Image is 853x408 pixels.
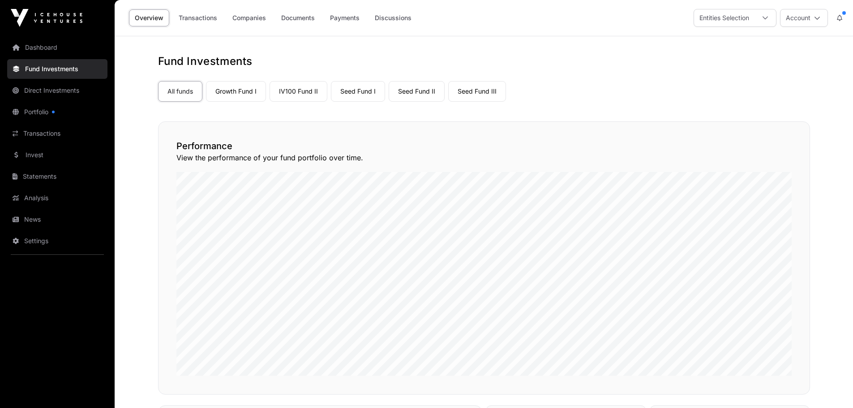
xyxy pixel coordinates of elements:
h2: Performance [176,140,792,152]
a: Statements [7,167,107,186]
iframe: Chat Widget [808,365,853,408]
a: Seed Fund I [331,81,385,102]
a: Fund Investments [7,59,107,79]
a: All funds [158,81,202,102]
p: View the performance of your fund portfolio over time. [176,152,792,163]
a: Documents [275,9,321,26]
a: Settings [7,231,107,251]
div: Entities Selection [694,9,754,26]
a: Analysis [7,188,107,208]
a: Seed Fund II [389,81,445,102]
img: Icehouse Ventures Logo [11,9,82,27]
a: Dashboard [7,38,107,57]
a: Discussions [369,9,417,26]
a: Invest [7,145,107,165]
a: Companies [227,9,272,26]
a: Transactions [7,124,107,143]
a: News [7,210,107,229]
a: Transactions [173,9,223,26]
button: Account [780,9,828,27]
a: Portfolio [7,102,107,122]
h1: Fund Investments [158,54,810,69]
a: IV100 Fund II [270,81,327,102]
a: Direct Investments [7,81,107,100]
a: Growth Fund I [206,81,266,102]
a: Seed Fund III [448,81,506,102]
a: Overview [129,9,169,26]
a: Payments [324,9,365,26]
